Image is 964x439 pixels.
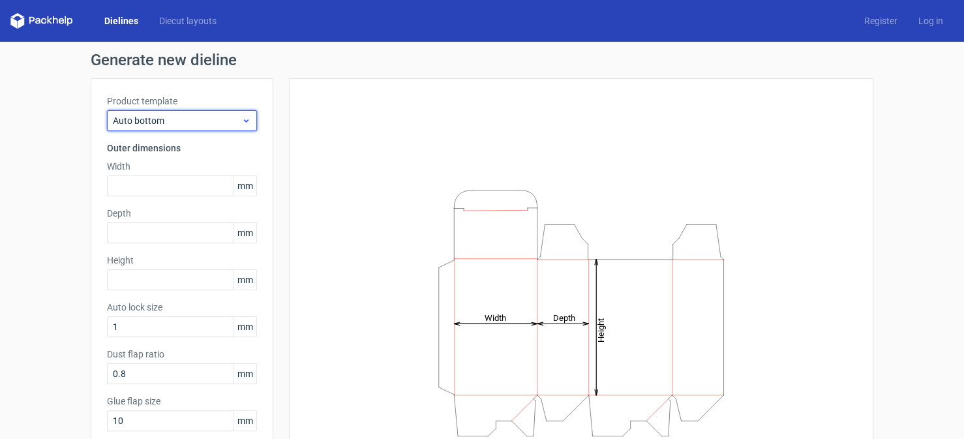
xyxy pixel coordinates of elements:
a: Log in [908,14,954,27]
a: Dielines [94,14,149,27]
label: Product template [107,95,257,108]
h3: Outer dimensions [107,142,257,155]
a: Register [854,14,908,27]
span: mm [233,411,256,431]
tspan: Depth [553,312,575,322]
span: mm [233,270,256,290]
span: mm [233,176,256,196]
tspan: Width [485,312,506,322]
span: mm [233,223,256,243]
label: Auto lock size [107,301,257,314]
label: Depth [107,207,257,220]
label: Height [107,254,257,267]
label: Glue flap size [107,395,257,408]
h1: Generate new dieline [91,52,873,68]
span: mm [233,317,256,337]
label: Width [107,160,257,173]
span: Auto bottom [113,114,241,127]
label: Dust flap ratio [107,348,257,361]
a: Diecut layouts [149,14,227,27]
tspan: Height [596,318,606,342]
span: mm [233,364,256,384]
